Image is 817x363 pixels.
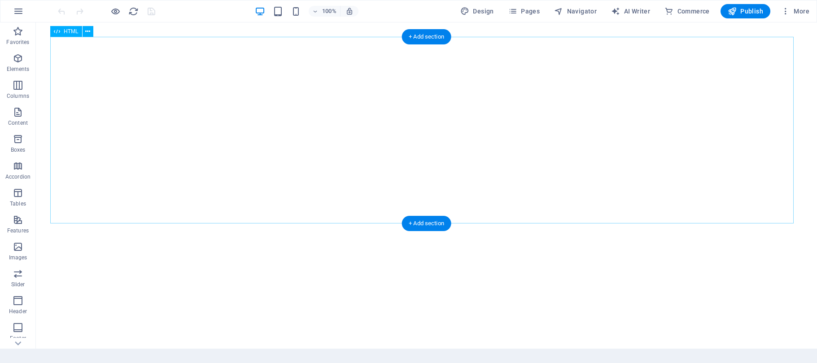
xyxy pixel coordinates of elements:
button: Click here to leave preview mode and continue editing [110,6,121,17]
span: Design [460,7,494,16]
p: Columns [7,92,29,100]
button: Pages [505,4,543,18]
p: Accordion [5,173,31,180]
button: AI Writer [607,4,654,18]
p: Slider [11,281,25,288]
p: Features [7,227,29,234]
button: reload [128,6,139,17]
button: Publish [721,4,770,18]
i: Reload page [128,6,139,17]
button: Design [457,4,498,18]
button: 100% [309,6,341,17]
button: Navigator [550,4,600,18]
h6: 100% [322,6,336,17]
span: AI Writer [611,7,650,16]
span: HTML [64,29,79,34]
p: Footer [10,335,26,342]
i: On resize automatically adjust zoom level to fit chosen device. [345,7,354,15]
span: Pages [508,7,540,16]
div: + Add section [402,216,451,231]
p: Images [9,254,27,261]
p: Favorites [6,39,29,46]
button: More [778,4,813,18]
span: More [781,7,809,16]
div: + Add section [402,29,451,44]
span: Commerce [664,7,710,16]
button: Commerce [661,4,713,18]
div: Design (Ctrl+Alt+Y) [457,4,498,18]
p: Boxes [11,146,26,153]
p: Content [8,119,28,127]
p: Elements [7,66,30,73]
p: Header [9,308,27,315]
p: Tables [10,200,26,207]
span: Publish [728,7,763,16]
span: Navigator [554,7,597,16]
